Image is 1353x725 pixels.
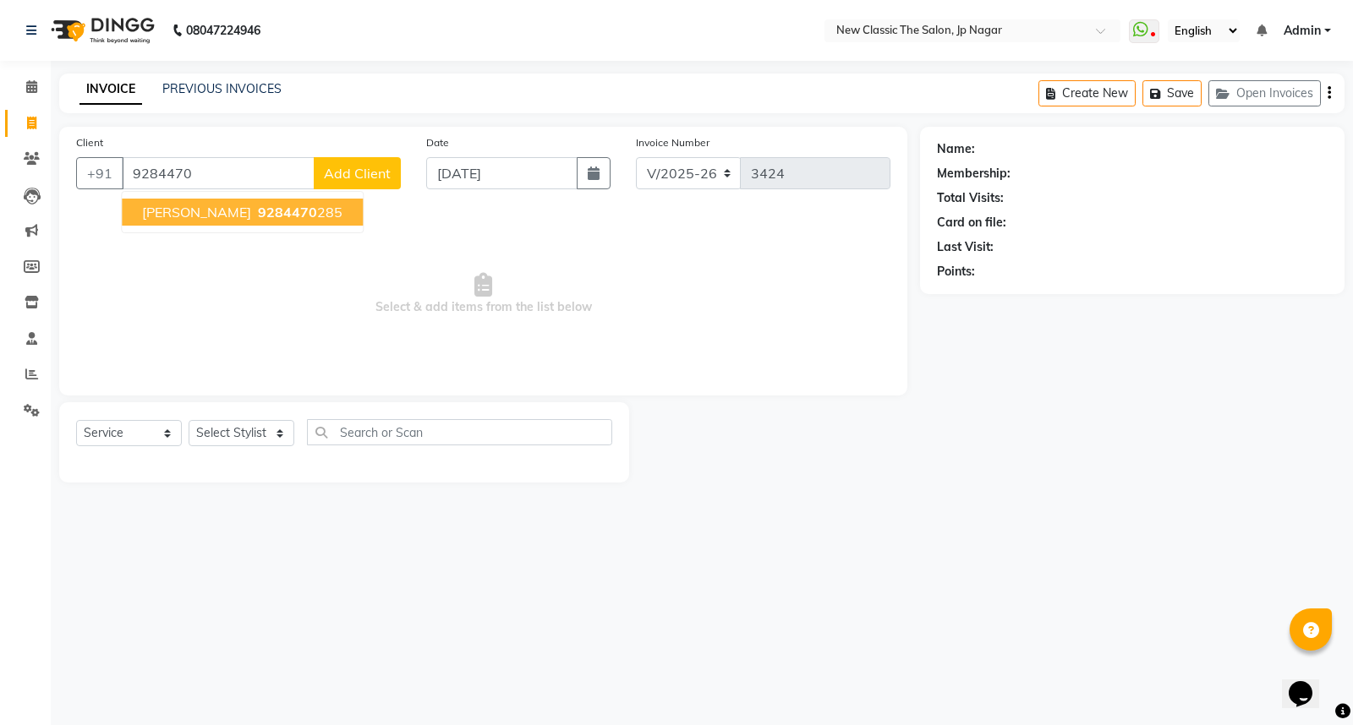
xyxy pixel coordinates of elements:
input: Search or Scan [307,419,612,445]
input: Search by Name/Mobile/Email/Code [122,157,315,189]
div: Points: [937,263,975,281]
img: logo [43,7,159,54]
span: Select & add items from the list below [76,210,890,379]
button: Save [1142,80,1202,106]
div: Last Visit: [937,238,994,256]
div: Card on file: [937,214,1006,232]
button: Open Invoices [1208,80,1321,106]
span: Admin [1284,22,1321,40]
a: PREVIOUS INVOICES [162,81,282,96]
span: Add Client [324,165,391,182]
label: Invoice Number [636,135,709,150]
span: 9284470 [258,204,317,221]
iframe: chat widget [1282,657,1336,708]
button: +91 [76,157,123,189]
button: Create New [1038,80,1136,106]
span: [PERSON_NAME] [142,204,251,221]
div: Membership: [937,165,1011,183]
label: Client [76,135,103,150]
button: Add Client [314,157,401,189]
div: Total Visits: [937,189,1004,207]
label: Date [426,135,449,150]
div: Name: [937,140,975,158]
a: INVOICE [79,74,142,105]
ngb-highlight: 285 [255,204,342,221]
b: 08047224946 [186,7,260,54]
